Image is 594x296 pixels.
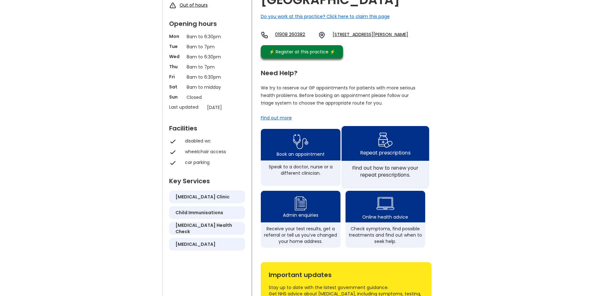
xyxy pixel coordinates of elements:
div: Online health advice [362,214,408,220]
p: [DATE] [207,104,248,111]
p: We try to reserve our GP appointments for patients with more serious health problems. Before book... [261,84,416,107]
a: Do you work at this practice? Click here to claim this page [261,13,390,20]
div: car parking [185,159,242,166]
div: Key Services [169,175,245,184]
div: ⚡️ Register at this practice ⚡️ [266,48,339,55]
a: ⚡️ Register at this practice ⚡️ [261,45,343,58]
img: telephone icon [261,31,268,39]
p: Last updated: [169,104,204,110]
div: Opening hours [169,17,245,27]
p: Closed [187,94,228,101]
h5: [MEDICAL_DATA] clinic [175,194,230,200]
div: Check symptoms, find possible treatments and find out when to seek help. [349,226,422,245]
img: repeat prescription icon [378,131,393,149]
h5: child immunisations [175,209,223,216]
div: disabled wc [185,138,242,144]
p: 8am to midday [187,84,228,91]
img: health advice icon [377,193,394,214]
div: Speak to a doctor, nurse or a different clinician. [264,164,337,176]
p: 8am to 6:30pm [187,33,228,40]
p: Thu [169,63,183,70]
h5: [MEDICAL_DATA] health check [175,222,239,235]
a: health advice iconOnline health adviceCheck symptoms, find possible treatments and find out when ... [346,191,425,248]
img: exclamation icon [169,2,176,9]
div: Book an appointment [277,151,325,157]
div: Admin enquiries [283,212,318,218]
p: Fri [169,74,183,80]
p: 8am to 7pm [187,43,228,50]
p: Sat [169,84,183,90]
div: Receive your test results, get a referral or tell us you’ve changed your home address. [264,226,337,245]
p: Tue [169,43,183,50]
img: admin enquiry icon [294,195,308,212]
img: practice location icon [318,31,326,39]
a: admin enquiry iconAdmin enquiriesReceive your test results, get a referral or tell us you’ve chan... [261,191,340,248]
h5: [MEDICAL_DATA] [175,241,216,247]
p: 8am to 6:30pm [187,53,228,60]
a: [STREET_ADDRESS][PERSON_NAME] [333,31,408,39]
p: Mon [169,33,183,39]
div: Find out how to renew your repeat prescriptions. [345,164,426,178]
div: Facilities [169,122,245,131]
p: Sun [169,94,183,100]
a: repeat prescription iconRepeat prescriptionsFind out how to renew your repeat prescriptions. [341,126,429,189]
div: wheelchair access [185,148,242,155]
a: 01908 260382 [275,31,313,39]
a: book appointment icon Book an appointmentSpeak to a doctor, nurse or a different clinician. [261,129,340,186]
p: Wed [169,53,183,60]
p: 8am to 6:30pm [187,74,228,81]
a: Out of hours [180,2,208,8]
div: Important updates [269,269,424,278]
img: book appointment icon [293,132,308,151]
p: 8am to 7pm [187,63,228,70]
div: Repeat prescriptions [360,149,410,156]
div: Need Help? [261,67,425,76]
a: Find out more [261,115,292,121]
